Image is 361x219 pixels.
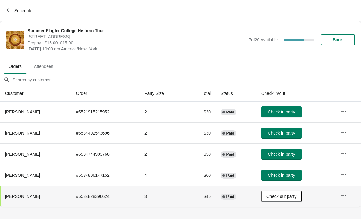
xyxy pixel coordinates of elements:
[261,149,302,160] button: Check in party
[14,8,32,13] span: Schedule
[186,165,216,186] td: $60
[226,173,234,178] span: Paid
[261,106,302,117] button: Check in party
[268,152,295,157] span: Check in party
[28,46,246,52] span: [DATE] 10:00 am America/New_York
[186,122,216,143] td: $30
[5,173,40,178] span: [PERSON_NAME]
[226,194,234,199] span: Paid
[140,186,186,207] td: 3
[266,194,296,199] span: Check out party
[186,186,216,207] td: $45
[226,131,234,136] span: Paid
[4,61,27,72] span: Orders
[71,186,140,207] td: # 5534828396624
[268,109,295,114] span: Check in party
[261,170,302,181] button: Check in party
[140,85,186,102] th: Party Size
[12,74,361,85] input: Search by customer
[140,102,186,122] td: 2
[5,131,40,135] span: [PERSON_NAME]
[28,28,246,34] span: Summer Flagler College Historic Tour
[5,152,40,157] span: [PERSON_NAME]
[71,85,140,102] th: Order
[186,85,216,102] th: Total
[261,128,302,139] button: Check in party
[268,173,295,178] span: Check in party
[28,40,246,46] span: Prepay | $15.00–$15.00
[256,85,336,102] th: Check in/out
[3,5,37,16] button: Schedule
[71,165,140,186] td: # 5534806147152
[268,131,295,135] span: Check in party
[5,194,40,199] span: [PERSON_NAME]
[140,143,186,165] td: 2
[29,61,58,72] span: Attendees
[186,143,216,165] td: $30
[186,102,216,122] td: $30
[140,165,186,186] td: 4
[71,143,140,165] td: # 5534744903760
[226,152,234,157] span: Paid
[6,31,24,49] img: Summer Flagler College Historic Tour
[249,37,278,42] span: 7 of 20 Available
[226,110,234,115] span: Paid
[216,85,256,102] th: Status
[261,191,302,202] button: Check out party
[71,102,140,122] td: # 5521915215952
[321,34,355,45] button: Book
[5,109,40,114] span: [PERSON_NAME]
[140,122,186,143] td: 2
[28,34,246,40] span: [STREET_ADDRESS]
[333,37,343,42] span: Book
[71,122,140,143] td: # 5534402543696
